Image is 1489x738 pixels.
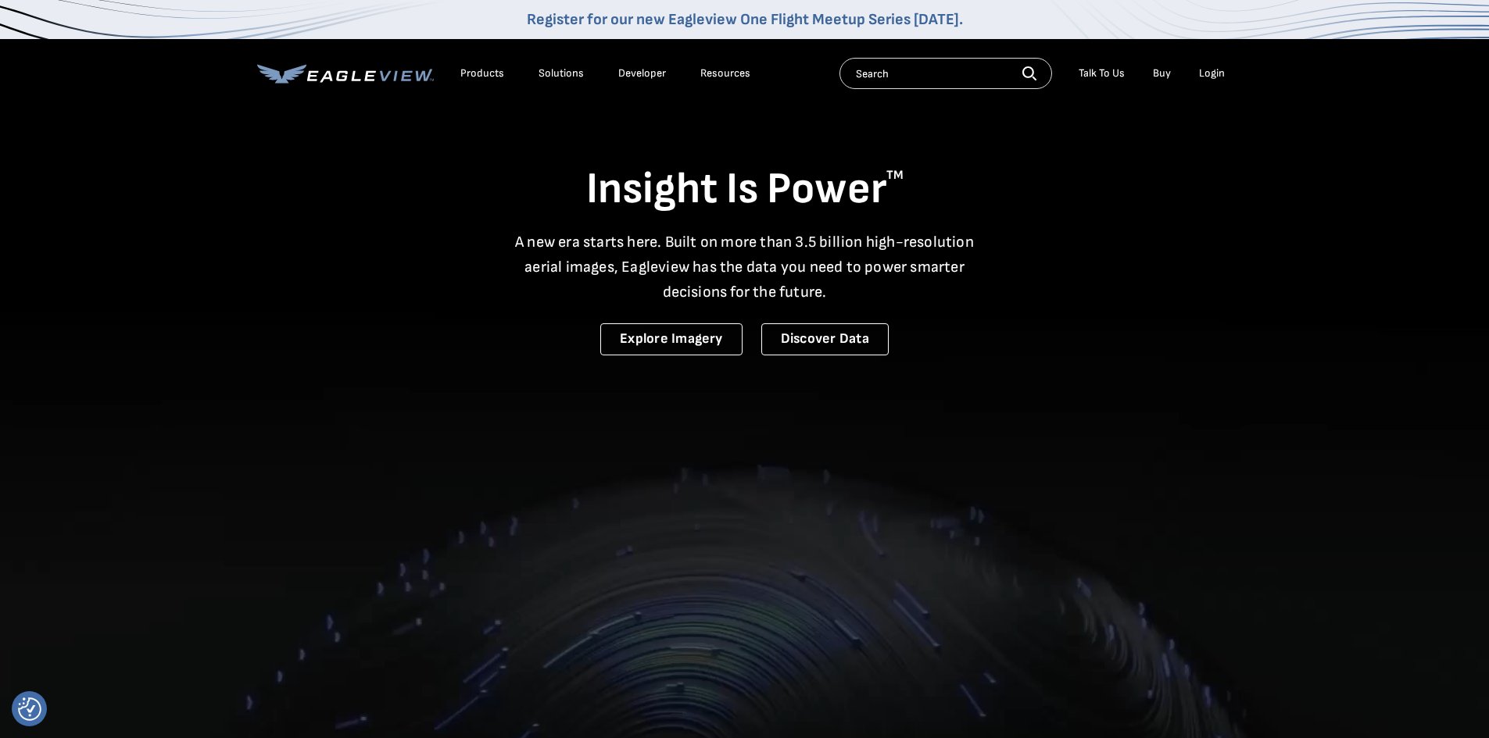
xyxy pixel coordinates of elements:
[700,66,750,80] div: Resources
[527,10,963,29] a: Register for our new Eagleview One Flight Meetup Series [DATE].
[839,58,1052,89] input: Search
[761,323,889,355] a: Discover Data
[600,323,743,355] a: Explore Imagery
[257,162,1233,217] h1: Insight Is Power
[1199,66,1225,80] div: Login
[18,697,41,721] img: Revisit consent button
[618,66,666,80] a: Developer
[506,230,984,305] p: A new era starts here. Built on more than 3.5 billion high-resolution aerial images, Eagleview ha...
[1079,66,1125,80] div: Talk To Us
[18,697,41,721] button: Consent Preferences
[539,66,584,80] div: Solutions
[1153,66,1171,80] a: Buy
[886,168,904,183] sup: TM
[460,66,504,80] div: Products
